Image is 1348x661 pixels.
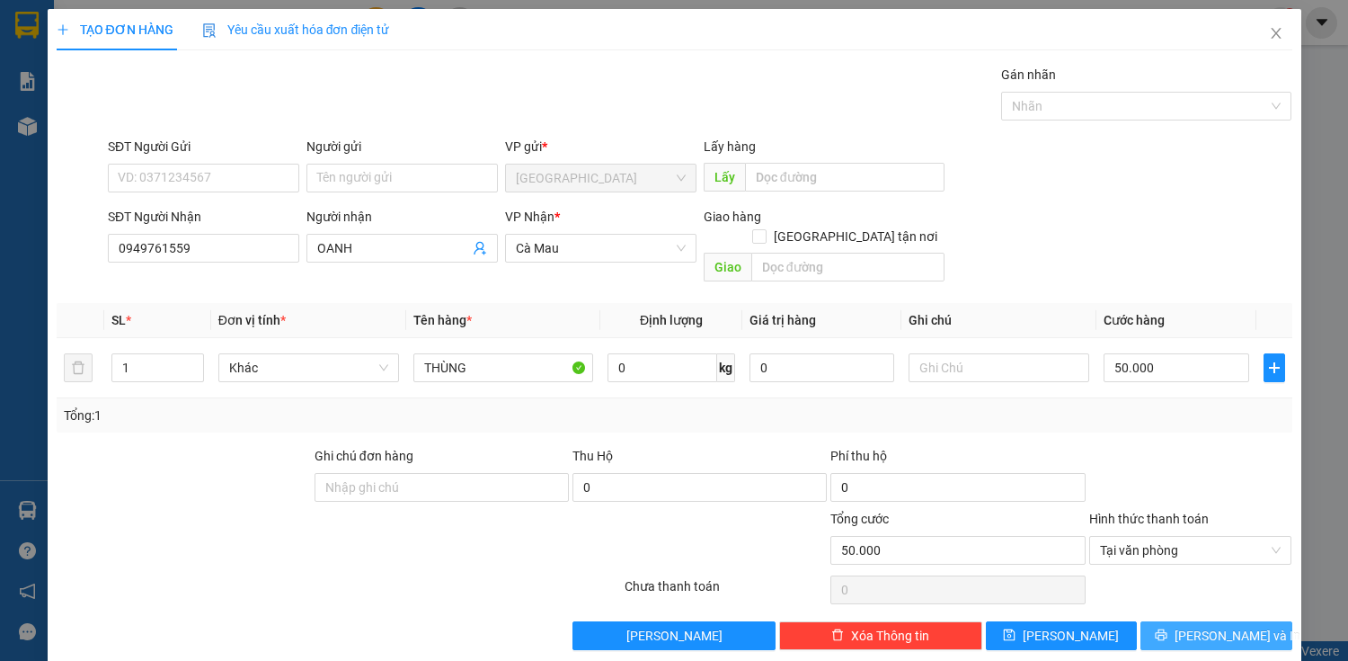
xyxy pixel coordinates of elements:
[1100,537,1281,564] span: Tại văn phòng
[1175,626,1300,646] span: [PERSON_NAME] và In
[831,629,844,643] span: delete
[704,139,756,154] span: Lấy hàng
[413,313,472,327] span: Tên hàng
[1264,353,1285,382] button: plus
[505,137,696,156] div: VP gửi
[315,473,569,502] input: Ghi chú đơn hàng
[111,313,126,327] span: SL
[851,626,929,646] span: Xóa Thông tin
[306,137,498,156] div: Người gửi
[1264,361,1284,375] span: plus
[704,163,745,192] span: Lấy
[1104,313,1165,327] span: Cước hàng
[108,207,299,227] div: SĐT Người Nhận
[623,576,829,608] div: Chưa thanh toán
[704,253,751,281] span: Giao
[901,303,1096,338] th: Ghi chú
[986,621,1137,650] button: save[PERSON_NAME]
[704,210,761,224] span: Giao hàng
[64,406,522,425] div: Tổng: 1
[1003,629,1015,643] span: save
[516,165,686,192] span: Sài Gòn
[626,626,723,646] span: [PERSON_NAME]
[229,354,388,381] span: Khác
[640,313,703,327] span: Định lượng
[315,449,413,463] label: Ghi chú đơn hàng
[830,446,1085,473] div: Phí thu hộ
[572,449,613,463] span: Thu Hộ
[749,353,894,382] input: 0
[1001,67,1056,82] label: Gán nhãn
[306,207,498,227] div: Người nhận
[1155,629,1167,643] span: printer
[779,621,982,650] button: deleteXóa Thông tin
[745,163,944,192] input: Dọc đường
[413,353,594,382] input: VD: Bàn, Ghế
[202,23,217,38] img: icon
[516,235,686,262] span: Cà Mau
[1140,621,1291,650] button: printer[PERSON_NAME] và In
[717,353,735,382] span: kg
[505,210,554,224] span: VP Nhận
[751,253,944,281] input: Dọc đường
[1269,26,1283,40] span: close
[1251,9,1301,59] button: Close
[830,512,889,526] span: Tổng cước
[749,313,816,327] span: Giá trị hàng
[108,137,299,156] div: SĐT Người Gửi
[473,241,487,255] span: user-add
[57,23,69,36] span: plus
[64,353,93,382] button: delete
[909,353,1089,382] input: Ghi Chú
[1089,512,1209,526] label: Hình thức thanh toán
[1023,626,1119,646] span: [PERSON_NAME]
[202,22,390,37] span: Yêu cầu xuất hóa đơn điện tử
[218,313,286,327] span: Đơn vị tính
[572,621,776,650] button: [PERSON_NAME]
[767,227,944,246] span: [GEOGRAPHIC_DATA] tận nơi
[57,22,173,37] span: TẠO ĐƠN HÀNG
